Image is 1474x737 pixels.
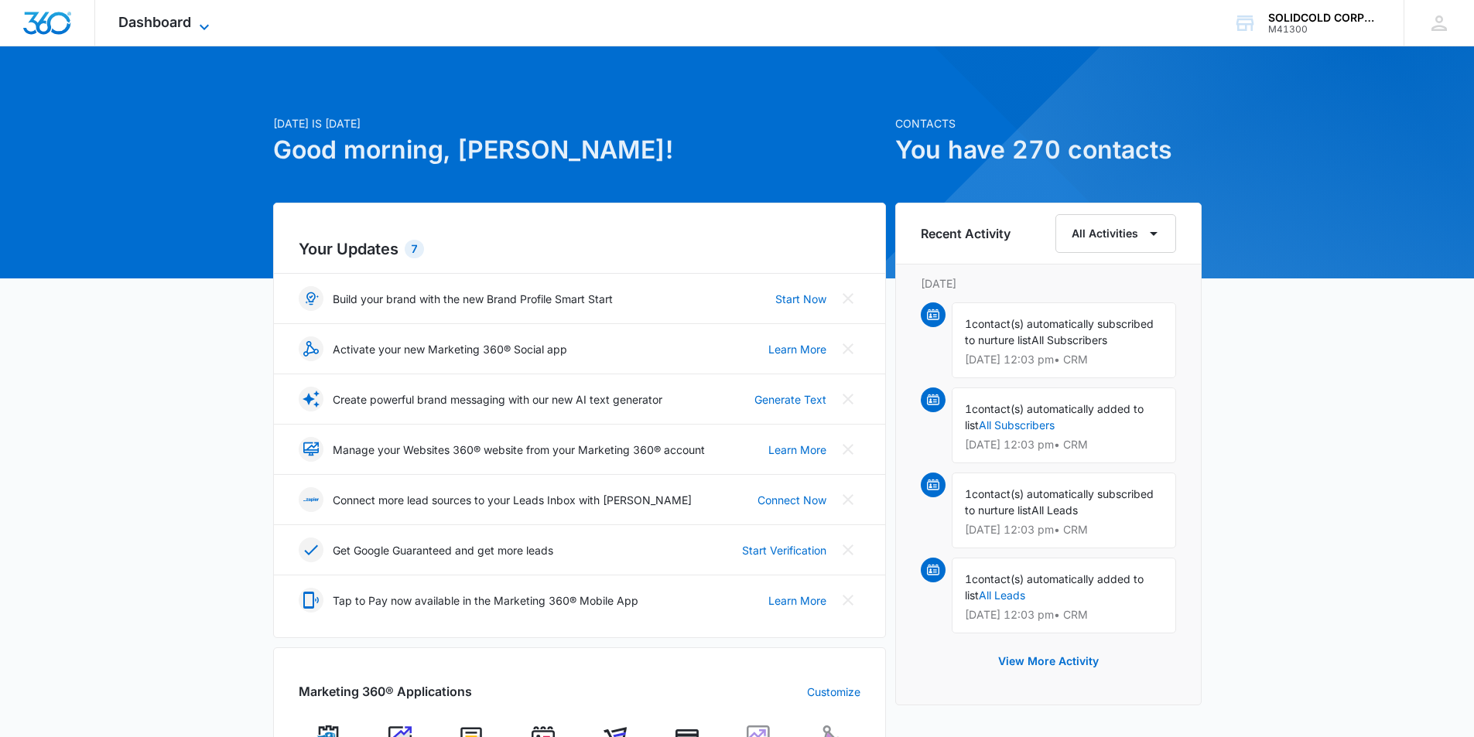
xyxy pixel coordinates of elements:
[807,684,860,700] a: Customize
[965,487,972,500] span: 1
[836,487,860,512] button: Close
[895,131,1202,169] h1: You have 270 contacts
[836,286,860,311] button: Close
[983,643,1114,680] button: View More Activity
[333,492,692,508] p: Connect more lead sources to your Leads Inbox with [PERSON_NAME]
[836,437,860,462] button: Close
[836,387,860,411] button: Close
[965,317,972,330] span: 1
[1031,333,1107,346] span: All Subscribers
[273,115,886,131] p: [DATE] is [DATE]
[742,542,826,558] a: Start Verification
[979,418,1055,432] a: All Subscribers
[333,592,638,609] p: Tap to Pay now available in the Marketing 360® Mobile App
[836,537,860,562] button: Close
[965,572,972,585] span: 1
[333,291,613,307] p: Build your brand with the new Brand Profile Smart Start
[965,317,1154,346] span: contact(s) automatically subscribed to nurture list
[118,14,191,30] span: Dashboard
[768,592,826,609] a: Learn More
[775,291,826,307] a: Start Now
[836,336,860,361] button: Close
[836,588,860,612] button: Close
[921,224,1011,243] h6: Recent Activity
[333,391,662,408] p: Create powerful brand messaging with our new AI text generator
[768,442,826,458] a: Learn More
[1268,24,1381,35] div: account id
[965,572,1144,602] span: contact(s) automatically added to list
[754,391,826,408] a: Generate Text
[768,341,826,357] a: Learn More
[1055,214,1176,253] button: All Activities
[333,542,553,558] p: Get Google Guaranteed and get more leads
[299,237,860,261] h2: Your Updates
[333,341,567,357] p: Activate your new Marketing 360® Social app
[333,442,705,458] p: Manage your Websites 360® website from your Marketing 360® account
[758,492,826,508] a: Connect Now
[921,275,1176,292] p: [DATE]
[965,609,1163,620] p: [DATE] 12:03 pm • CRM
[273,131,886,169] h1: Good morning, [PERSON_NAME]!
[895,115,1202,131] p: Contacts
[965,402,972,415] span: 1
[965,524,1163,535] p: [DATE] 12:03 pm • CRM
[965,487,1154,517] span: contact(s) automatically subscribed to nurture list
[1031,503,1078,517] span: All Leads
[979,589,1025,602] a: All Leads
[965,439,1163,450] p: [DATE] 12:03 pm • CRM
[405,240,424,258] div: 7
[1268,12,1381,24] div: account name
[965,402,1144,432] span: contact(s) automatically added to list
[965,354,1163,365] p: [DATE] 12:03 pm • CRM
[299,682,472,701] h2: Marketing 360® Applications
